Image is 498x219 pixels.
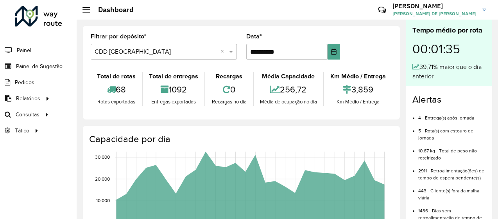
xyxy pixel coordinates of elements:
[16,110,39,119] span: Consultas
[418,181,486,201] li: 443 - Cliente(s) fora da malha viária
[392,10,477,17] span: [PERSON_NAME] DE [PERSON_NAME]
[17,46,31,54] span: Painel
[412,25,486,36] div: Tempo médio por rota
[418,161,486,181] li: 2911 - Retroalimentação(ões) de tempo de espera pendente(s)
[89,134,392,145] h4: Capacidade por dia
[145,98,202,106] div: Entregas exportadas
[90,5,134,14] h2: Dashboard
[207,81,251,98] div: 0
[93,72,140,81] div: Total de rotas
[418,121,486,141] li: 5 - Rota(s) com estouro de jornada
[96,198,110,203] text: 10,000
[145,72,202,81] div: Total de entregas
[326,81,390,98] div: 3,859
[412,36,486,62] div: 00:01:35
[93,98,140,106] div: Rotas exportadas
[16,94,40,103] span: Relatórios
[15,127,29,135] span: Tático
[207,98,251,106] div: Recargas no dia
[256,81,321,98] div: 256,72
[93,81,140,98] div: 68
[145,81,202,98] div: 1092
[95,154,110,159] text: 30,000
[246,32,262,41] label: Data
[15,78,34,87] span: Pedidos
[326,98,390,106] div: Km Médio / Entrega
[91,32,147,41] label: Filtrar por depósito
[256,72,321,81] div: Média Capacidade
[16,62,63,71] span: Painel de Sugestão
[418,109,486,121] li: 4 - Entrega(s) após jornada
[412,94,486,105] h4: Alertas
[95,176,110,181] text: 20,000
[418,141,486,161] li: 10,67 kg - Total de peso não roteirizado
[412,62,486,81] div: 39,71% maior que o dia anterior
[374,2,391,18] a: Contato Rápido
[328,44,340,60] button: Choose Date
[256,98,321,106] div: Média de ocupação no dia
[220,47,227,56] span: Clear all
[326,72,390,81] div: Km Médio / Entrega
[392,2,477,10] h3: [PERSON_NAME]
[207,72,251,81] div: Recargas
